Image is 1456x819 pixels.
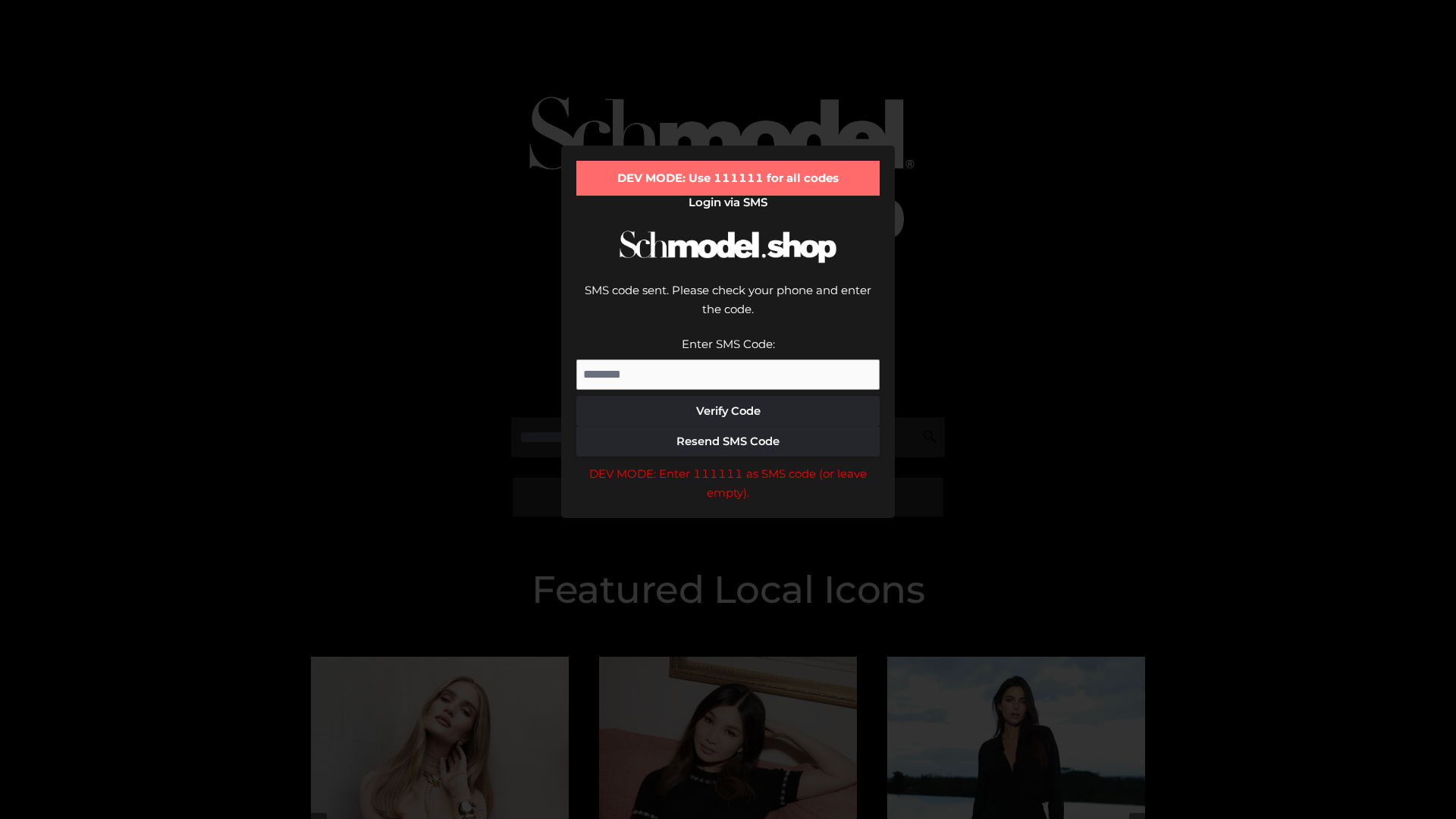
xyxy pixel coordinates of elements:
[576,396,880,426] button: Verify Code
[576,464,880,503] div: DEV MODE: Enter 111111 as SMS code (or leave empty).
[682,337,775,351] label: Enter SMS Code:
[576,196,880,209] h2: Login via SMS
[576,161,880,196] div: DEV MODE: Use 111111 for all codes
[576,426,880,457] button: Resend SMS Code
[614,217,842,277] img: Schmodel Logo
[576,281,880,334] div: SMS code sent. Please check your phone and enter the code.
